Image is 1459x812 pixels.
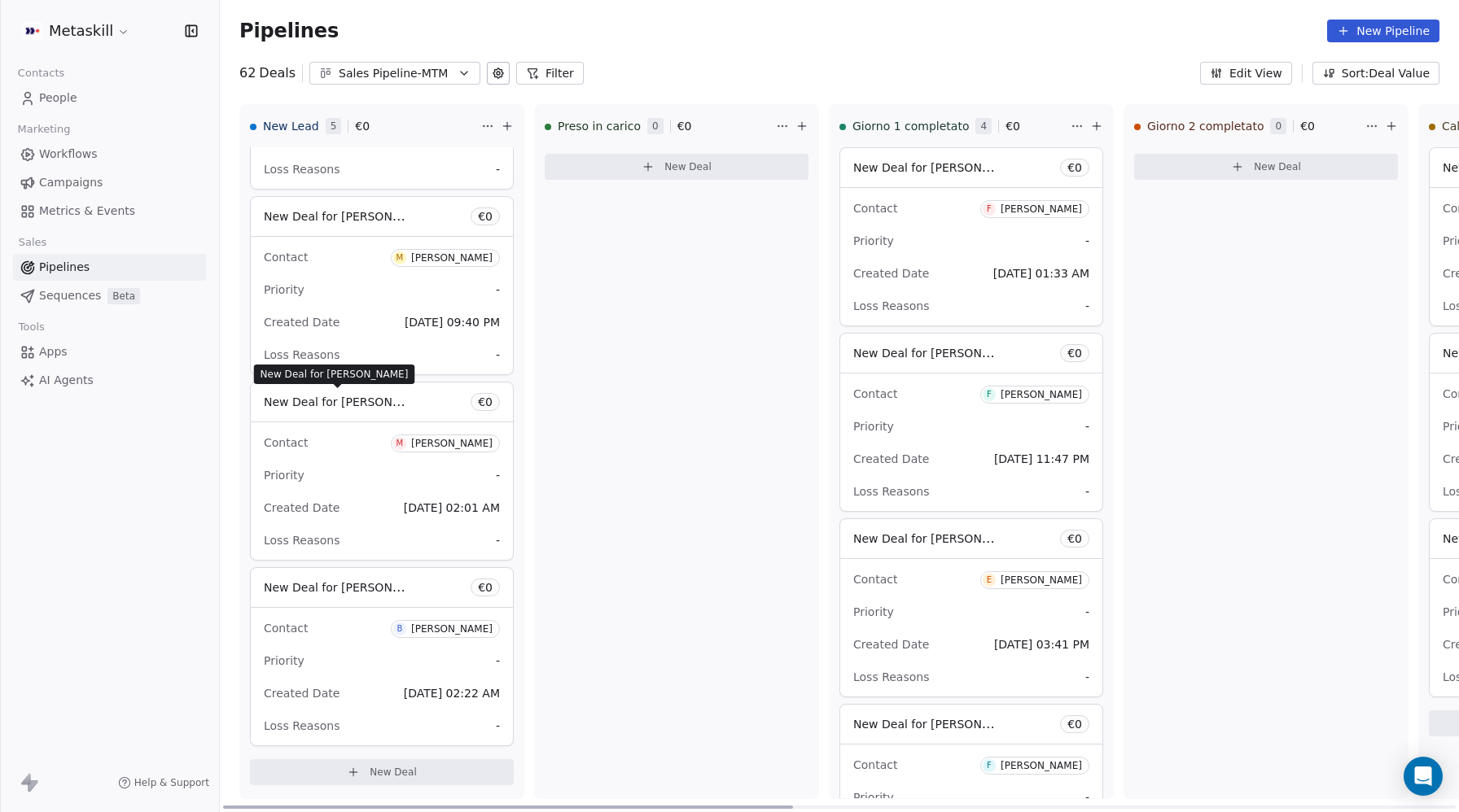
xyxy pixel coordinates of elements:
span: Contact [853,202,897,215]
div: M [397,251,404,264]
span: Loss Reasons [853,485,929,498]
span: € 0 [478,394,493,410]
a: SequencesBeta [13,282,206,309]
span: People [39,89,77,107]
span: Contact [264,622,308,635]
span: - [496,161,500,177]
span: Created Date [853,638,929,651]
span: Metaskill [49,20,113,41]
span: New Deal for [PERSON_NAME] [264,579,436,595]
span: Priority [853,791,894,804]
div: Preso in carico0€0 [545,105,773,147]
div: New Deal for [PERSON_NAME]€0ContactF[PERSON_NAME]Priority-Created Date[DATE] 11:47 PMLoss Reasons- [839,333,1103,512]
a: AI Agents [13,367,206,394]
button: New Pipeline [1327,20,1439,42]
span: New Deal for [PERSON_NAME] [853,530,1025,546]
span: Priority [264,654,305,667]
div: New Deal for [PERSON_NAME]€0ContactE[PERSON_NAME]Priority-Created Date[DATE] 03:41 PMLoss Reasons- [839,518,1103,697]
span: Priority [853,420,894,433]
span: Contact [853,758,897,771]
span: € 0 [1067,530,1082,547]
span: - [1085,418,1089,434]
span: - [496,282,500,298]
div: Giorno 2 completato0€0 [1134,105,1362,147]
span: [DATE] 02:22 AM [404,687,500,700]
span: - [496,347,500,363]
span: Giorno 2 completato [1147,118,1264,134]
span: Contacts [11,61,72,85]
button: New Deal [545,154,808,180]
div: Giorno 1 completato4€0 [839,105,1067,147]
span: Created Date [853,267,929,280]
span: Created Date [853,452,929,465]
span: € 0 [1067,716,1082,732]
a: People [13,85,206,111]
span: Preso in carico [558,118,641,134]
button: Sort: Deal Value [1312,62,1439,85]
span: Pipelines [39,259,90,276]
div: [PERSON_NAME] [411,623,493,635]
span: New Deal for [PERSON_NAME] [261,368,409,381]
span: € 0 [1006,118,1020,134]
span: Contact [264,251,308,264]
img: AVATAR%20METASKILL%20-%20Colori%20Positivo.png [23,21,42,41]
span: 5 [326,118,342,134]
span: Tools [11,315,51,339]
span: Contact [853,387,897,400]
span: Priority [853,234,894,247]
span: Campaigns [39,174,103,191]
span: - [1085,233,1089,249]
span: New Deal for [PERSON_NAME] [264,208,436,224]
span: Loss Reasons [853,299,929,312]
span: Metrics & Events [39,203,135,220]
div: [PERSON_NAME] [1001,203,1082,215]
span: - [1085,789,1089,805]
span: Loss Reasons [264,163,340,176]
span: [DATE] 01:33 AM [993,267,1089,280]
span: Created Date [264,687,340,700]
div: New Deal for [PERSON_NAME]€0ContactM[PERSON_NAME]Priority-Created Date[DATE] 09:40 PMLoss Reasons- [250,196,514,375]
span: € 0 [1067,159,1082,176]
button: New Deal [250,759,514,785]
div: New Deal for [PERSON_NAME]€0ContactF[PERSON_NAME]Priority-Created Date[DATE] 01:33 AMLoss Reasons- [839,147,1103,326]
span: Loss Reasons [264,348,340,361]
span: Help & Support [134,776,209,789]
div: B [397,622,402,635]
div: [PERSON_NAME] [411,252,493,264]
span: € 0 [478,579,493,596]
div: 62 [239,63,296,83]
a: Apps [13,338,206,365]
button: Metaskill [20,17,134,45]
button: New Deal [1134,154,1398,180]
span: - [496,467,500,483]
span: New Deal for [PERSON_NAME] [853,159,1025,175]
span: - [496,532,500,548]
span: Giorno 1 completato [852,118,969,134]
span: Contact [264,436,308,449]
a: Campaigns [13,169,206,196]
div: E [987,574,992,587]
span: New Lead [263,118,319,134]
span: Created Date [264,316,340,329]
span: New Deal [1254,160,1301,173]
div: F [987,759,992,772]
span: € 0 [355,118,370,134]
div: Sales Pipeline-MTM [339,65,451,82]
span: 0 [1270,118,1286,134]
div: Open Intercom Messenger [1404,757,1443,796]
span: Loss Reasons [264,719,340,732]
div: New Deal for [PERSON_NAME]€0ContactB[PERSON_NAME]Priority-Created Date[DATE] 02:22 AMLoss Reasons- [250,567,514,746]
span: Marketing [11,117,77,142]
span: € 0 [677,118,692,134]
span: Pipelines [239,20,339,42]
span: € 0 [478,208,493,225]
span: [DATE] 09:40 PM [405,316,500,329]
span: € 0 [1067,345,1082,361]
span: - [1085,604,1089,620]
span: Loss Reasons [264,534,340,547]
span: - [496,653,500,669]
div: New Deal for [PERSON_NAME]€0ContactM[PERSON_NAME]Priority-Created Date[DATE] 02:01 AMLoss Reasons- [250,382,514,561]
div: [PERSON_NAME] [1001,760,1082,771]
div: [PERSON_NAME] [411,438,493,449]
div: New Lead5€0 [250,105,478,147]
